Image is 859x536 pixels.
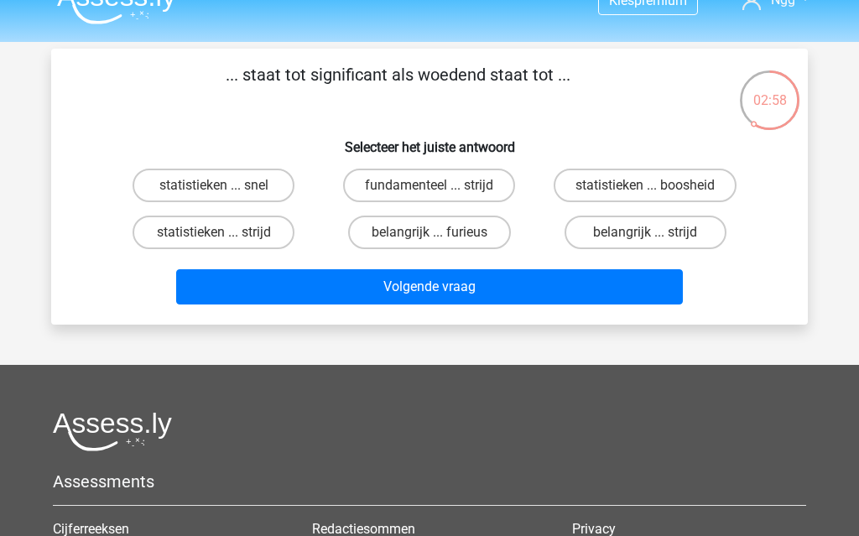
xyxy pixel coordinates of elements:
img: Assessly logo [53,412,172,451]
label: statistieken ... strijd [133,216,294,249]
div: 02:58 [738,69,801,111]
label: statistieken ... snel [133,169,294,202]
label: fundamenteel ... strijd [343,169,515,202]
h5: Assessments [53,471,806,492]
label: statistieken ... boosheid [554,169,737,202]
label: belangrijk ... strijd [565,216,726,249]
label: belangrijk ... furieus [348,216,510,249]
p: ... staat tot significant als woedend staat tot ... [78,62,718,112]
button: Volgende vraag [176,269,684,304]
h6: Selecteer het juiste antwoord [78,126,781,155]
